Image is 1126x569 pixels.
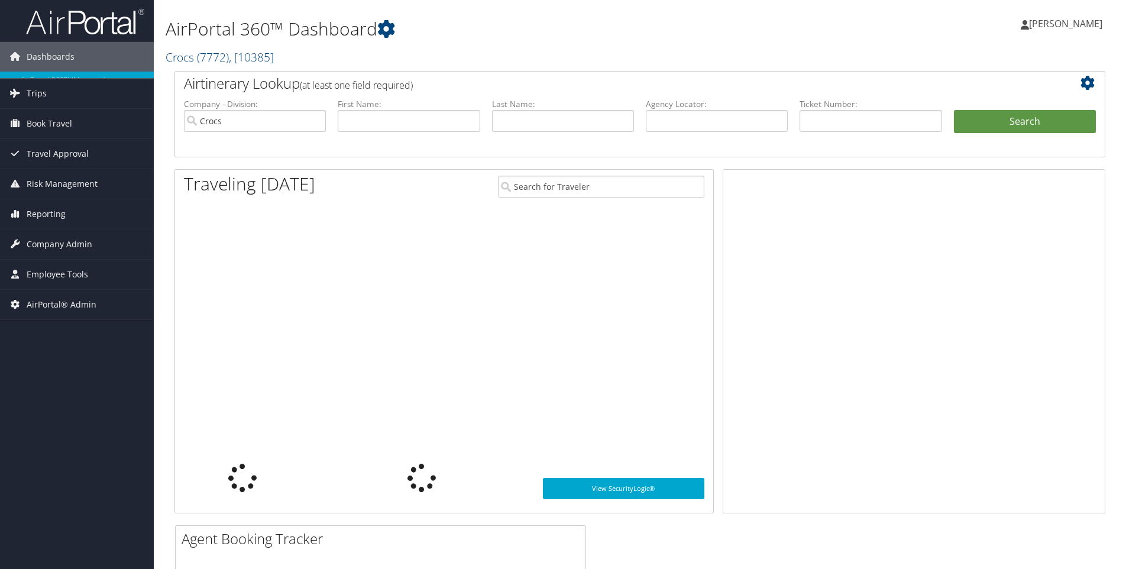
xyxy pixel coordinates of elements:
[27,79,47,108] span: Trips
[492,98,634,110] label: Last Name:
[184,73,1018,93] h2: Airtinerary Lookup
[27,229,92,259] span: Company Admin
[27,139,89,169] span: Travel Approval
[27,199,66,229] span: Reporting
[338,98,480,110] label: First Name:
[27,109,72,138] span: Book Travel
[166,49,274,65] a: Crocs
[543,478,704,499] a: View SecurityLogic®
[27,260,88,289] span: Employee Tools
[800,98,941,110] label: Ticket Number:
[184,98,326,110] label: Company - Division:
[27,42,75,72] span: Dashboards
[1029,17,1102,30] span: [PERSON_NAME]
[229,49,274,65] span: , [ 10385 ]
[954,110,1096,134] button: Search
[26,8,144,35] img: airportal-logo.png
[182,529,585,549] h2: Agent Booking Tracker
[1021,6,1114,41] a: [PERSON_NAME]
[300,79,413,92] span: (at least one field required)
[646,98,788,110] label: Agency Locator:
[184,172,315,196] h1: Traveling [DATE]
[197,49,229,65] span: ( 7772 )
[166,17,798,41] h1: AirPortal 360™ Dashboard
[498,176,704,198] input: Search for Traveler
[27,169,98,199] span: Risk Management
[27,290,96,319] span: AirPortal® Admin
